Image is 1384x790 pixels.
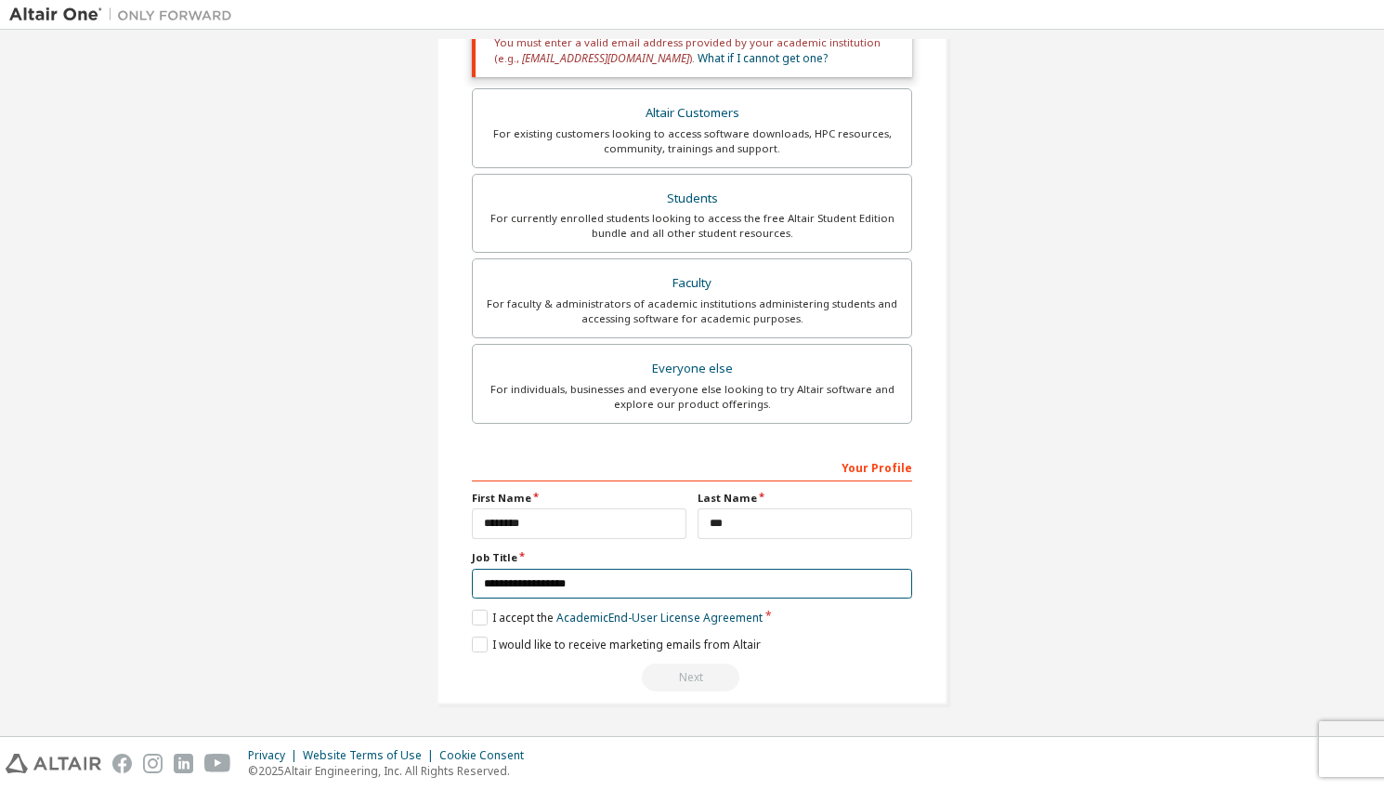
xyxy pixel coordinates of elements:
[484,382,900,412] div: For individuals, businesses and everyone else looking to try Altair software and explore our prod...
[484,296,900,326] div: For faculty & administrators of academic institutions administering students and accessing softwa...
[248,763,535,779] p: © 2025 Altair Engineering, Inc. All Rights Reserved.
[112,754,132,773] img: facebook.svg
[472,610,763,625] label: I accept the
[472,637,761,652] label: I would like to receive marketing emails from Altair
[472,491,686,506] label: First Name
[522,50,689,66] span: [EMAIL_ADDRESS][DOMAIN_NAME]
[472,664,912,691] div: You need to provide your academic email
[248,748,303,763] div: Privacy
[143,754,163,773] img: instagram.svg
[698,491,912,506] label: Last Name
[439,748,535,763] div: Cookie Consent
[556,610,763,625] a: Academic End-User License Agreement
[472,452,912,481] div: Your Profile
[484,270,900,296] div: Faculty
[484,211,900,241] div: For currently enrolled students looking to access the free Altair Student Edition bundle and all ...
[484,356,900,382] div: Everyone else
[6,754,101,773] img: altair_logo.svg
[303,748,439,763] div: Website Terms of Use
[174,754,193,773] img: linkedin.svg
[698,50,828,66] a: What if I cannot get one?
[472,550,912,565] label: Job Title
[204,754,231,773] img: youtube.svg
[484,126,900,156] div: For existing customers looking to access software downloads, HPC resources, community, trainings ...
[472,24,912,77] div: You must enter a valid email address provided by your academic institution (e.g., ).
[484,100,900,126] div: Altair Customers
[9,6,242,24] img: Altair One
[484,186,900,212] div: Students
